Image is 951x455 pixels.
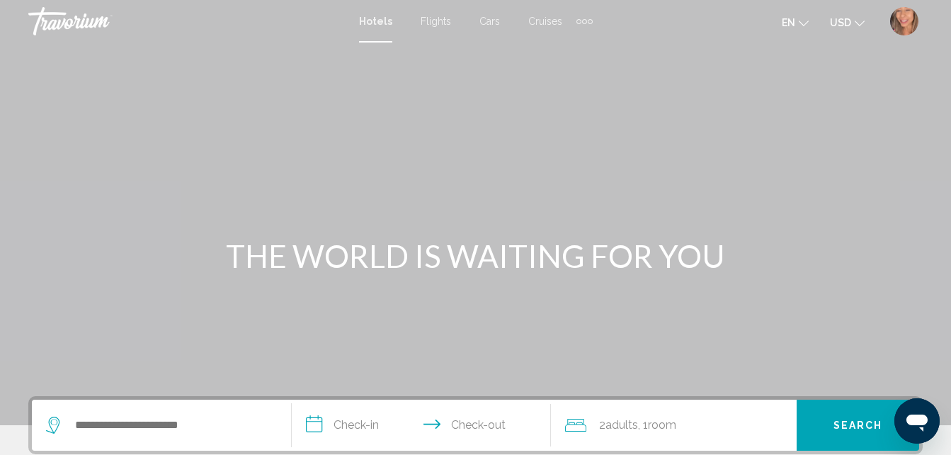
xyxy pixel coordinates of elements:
button: User Menu [886,6,923,36]
button: Travelers: 2 adults, 0 children [551,400,797,451]
div: Search widget [32,400,919,451]
a: Flights [421,16,451,27]
img: Z [890,7,918,35]
a: Cruises [528,16,562,27]
h1: THE WORLD IS WAITING FOR YOU [210,237,741,274]
button: Search [797,400,919,451]
span: Adults [605,418,638,432]
iframe: Button to launch messaging window [894,398,940,444]
a: Cars [479,16,500,27]
span: en [782,17,795,28]
button: Check in and out dates [292,400,552,451]
span: Room [648,418,676,432]
a: Hotels [359,16,392,27]
span: , 1 [638,415,676,435]
a: Travorium [28,7,345,35]
button: Change language [782,12,809,33]
span: 2 [599,415,638,435]
span: Search [833,420,883,432]
span: USD [830,17,851,28]
button: Change currency [830,12,865,33]
button: Extra navigation items [576,10,593,33]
